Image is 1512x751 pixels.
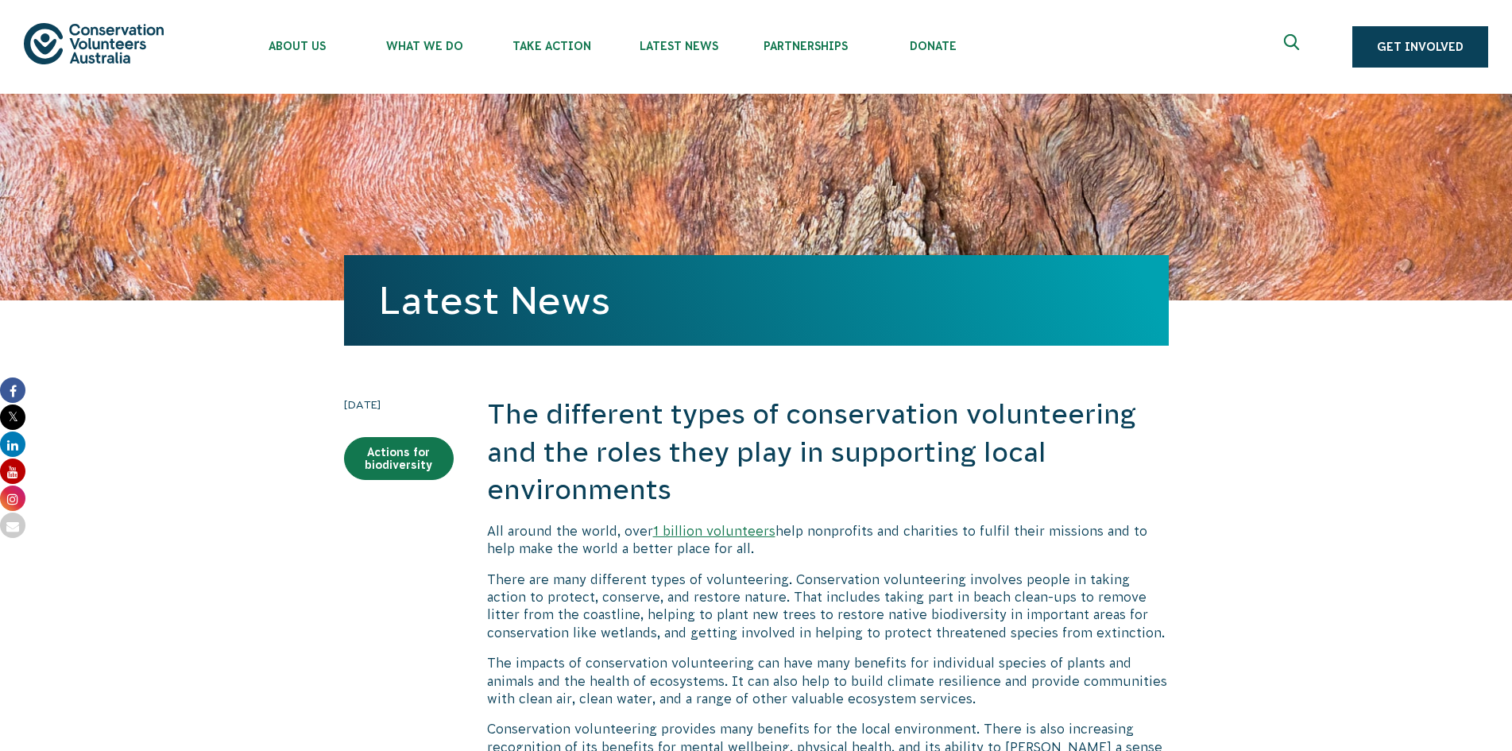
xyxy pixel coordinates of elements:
[615,40,742,52] span: Latest News
[1284,34,1304,60] span: Expand search box
[24,23,164,64] img: logo.svg
[869,40,996,52] span: Donate
[1274,28,1313,66] button: Expand search box Close search box
[488,40,615,52] span: Take Action
[487,522,1169,558] p: All around the world, over help nonprofits and charities to fulfil their missions and to help mak...
[1352,26,1488,68] a: Get Involved
[653,524,775,538] a: 1 billion volunteers
[487,654,1169,707] p: The impacts of conservation volunteering can have many benefits for individual species of plants ...
[361,40,488,52] span: What We Do
[487,571,1169,642] p: There are many different types of volunteering. Conservation volunteering involves people in taki...
[234,40,361,52] span: About Us
[344,437,454,480] a: Actions for biodiversity
[344,396,454,413] time: [DATE]
[379,279,610,322] a: Latest News
[742,40,869,52] span: Partnerships
[487,396,1169,509] h2: The different types of conservation volunteering and the roles they play in supporting local envi...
